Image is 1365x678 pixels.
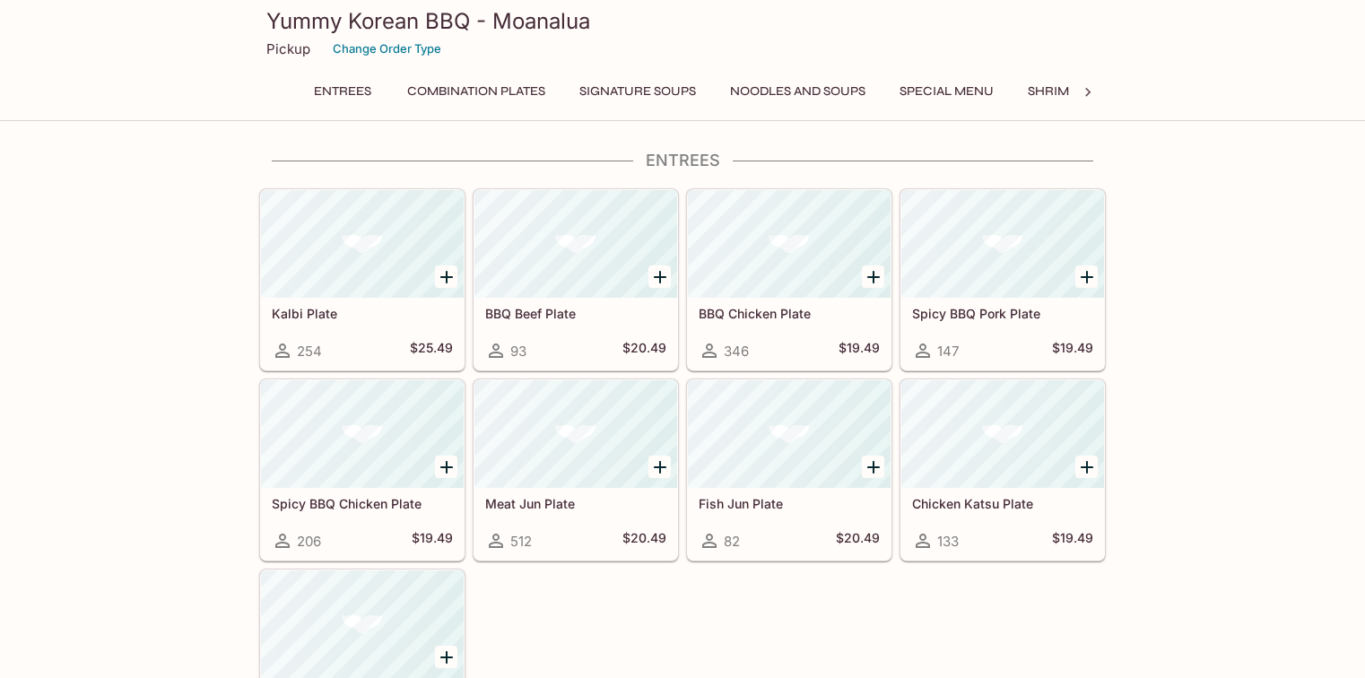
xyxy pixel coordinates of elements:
div: BBQ Chicken Plate [688,190,891,298]
span: 133 [937,533,959,550]
button: Add Kalbi Plate [435,265,457,288]
div: Spicy BBQ Pork Plate [901,190,1104,298]
h5: Spicy BBQ Chicken Plate [272,496,453,511]
h5: BBQ Beef Plate [485,306,666,321]
div: Kalbi Plate [261,190,464,298]
button: Add BBQ Beef Plate [648,265,671,288]
div: Fish Jun Plate [688,380,891,488]
button: Add Meat Jun Plate [648,456,671,478]
h5: BBQ Chicken Plate [699,306,880,321]
p: Pickup [266,40,310,57]
span: 512 [510,533,532,550]
span: 254 [297,343,322,360]
button: Shrimp Combos [1018,79,1146,104]
div: Meat Jun Plate [474,380,677,488]
a: BBQ Beef Plate93$20.49 [474,189,678,370]
a: Chicken Katsu Plate133$19.49 [900,379,1105,561]
a: Spicy BBQ Pork Plate147$19.49 [900,189,1105,370]
h5: $19.49 [1052,340,1093,361]
h4: Entrees [259,151,1106,170]
div: Chicken Katsu Plate [901,380,1104,488]
span: 147 [937,343,959,360]
a: BBQ Chicken Plate346$19.49 [687,189,891,370]
span: 206 [297,533,321,550]
button: Add Spicy BBQ Chicken Plate [435,456,457,478]
button: Change Order Type [325,35,449,63]
button: Add Spicy BBQ Pork Plate [1075,265,1098,288]
button: Combination Plates [397,79,555,104]
button: Add Chicken Katsu Plate [1075,456,1098,478]
button: Noodles and Soups [720,79,875,104]
span: 82 [724,533,740,550]
h5: Kalbi Plate [272,306,453,321]
h5: $19.49 [1052,530,1093,552]
h5: $20.49 [622,530,666,552]
button: Add Fried Man Doo Plate [435,646,457,668]
h5: $19.49 [839,340,880,361]
a: Spicy BBQ Chicken Plate206$19.49 [260,379,465,561]
span: 346 [724,343,749,360]
h5: $20.49 [836,530,880,552]
button: Signature Soups [569,79,706,104]
h5: Meat Jun Plate [485,496,666,511]
a: Fish Jun Plate82$20.49 [687,379,891,561]
h5: Chicken Katsu Plate [912,496,1093,511]
span: 93 [510,343,526,360]
a: Meat Jun Plate512$20.49 [474,379,678,561]
h5: $20.49 [622,340,666,361]
a: Kalbi Plate254$25.49 [260,189,465,370]
h5: $25.49 [410,340,453,361]
div: BBQ Beef Plate [474,190,677,298]
h5: Spicy BBQ Pork Plate [912,306,1093,321]
button: Special Menu [890,79,1004,104]
div: Spicy BBQ Chicken Plate [261,380,464,488]
button: Add BBQ Chicken Plate [862,265,884,288]
h3: Yummy Korean BBQ - Moanalua [266,7,1099,35]
button: Entrees [302,79,383,104]
button: Add Fish Jun Plate [862,456,884,478]
h5: $19.49 [412,530,453,552]
div: Fried Man Doo Plate [261,570,464,678]
h5: Fish Jun Plate [699,496,880,511]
